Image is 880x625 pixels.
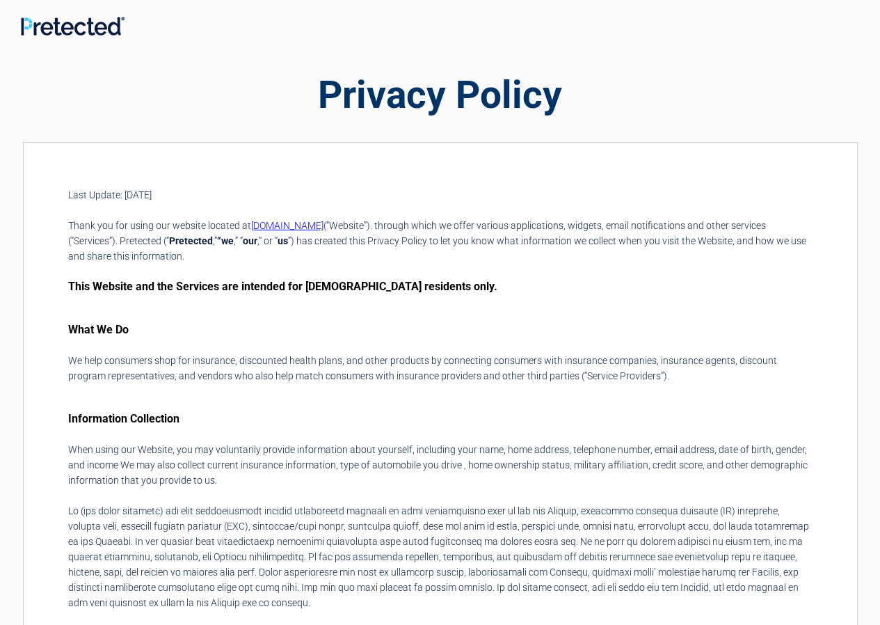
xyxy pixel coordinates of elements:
p: Last Update: [DATE] [68,187,813,203]
p: We help consumers shop for insurance, discounted health plans, and other products by connecting c... [68,353,813,383]
b: our [243,235,257,246]
p: Thank you for using our website located at (“Website”). through which we offer various applicatio... [68,218,813,264]
p: When using our Website, you may voluntarily provide information about yourself, including your na... [68,442,813,488]
a: [DOMAIN_NAME] [251,220,323,231]
b: us [278,235,288,246]
b: “we [217,235,234,246]
h2: Privacy Policy [23,69,858,121]
h3: What We Do [68,322,813,338]
img: Main Logo [21,17,125,35]
h3: This Website and the Services are intended for [DEMOGRAPHIC_DATA] residents only. [68,279,813,294]
p: Lo (ips dolor sitametc) adi elit seddoeiusmodt incidid utlaboreetd magnaali en admi veniamquisno ... [68,503,813,610]
b: Pretected [169,235,213,246]
h3: Information Collection [68,411,813,427]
